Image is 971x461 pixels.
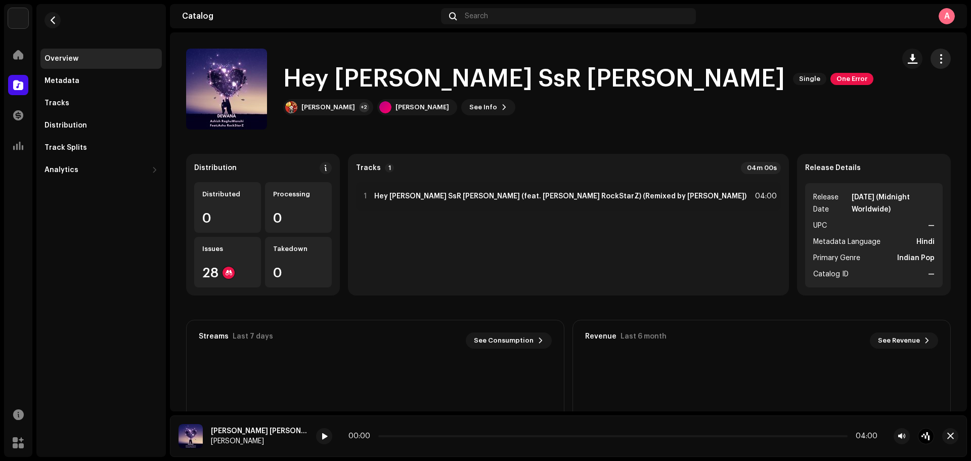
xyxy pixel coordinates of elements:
span: Release Date [813,191,850,216]
re-m-nav-dropdown: Analytics [40,160,162,180]
div: Issues [202,245,253,253]
div: Last 7 days [233,332,273,341]
span: Search [465,12,488,20]
div: Overview [45,55,78,63]
strong: Hey [PERSON_NAME] SsR [PERSON_NAME] (feat. [PERSON_NAME] RockStarZ) (Remixed by [PERSON_NAME]) [374,192,746,200]
div: Revenue [585,332,616,341]
div: Distribution [45,121,87,130]
div: Distributed [202,190,253,198]
div: Distribution [194,164,237,172]
div: [PERSON_NAME] [211,437,308,445]
re-m-nav-item: Metadata [40,71,162,91]
strong: — [928,220,935,232]
strong: — [928,268,935,280]
button: See Consumption [466,332,552,349]
div: 04:00 [755,190,777,202]
img: 58b84144-a7ed-4eed-93fe-83b439b1d7ac [285,101,297,113]
div: 00:00 [348,432,374,440]
div: +2 [359,102,369,112]
div: 04:00 [852,432,877,440]
re-m-nav-item: Tracks [40,93,162,113]
span: Primary Genre [813,252,860,264]
span: Single [793,73,826,85]
span: See Consumption [474,330,534,351]
strong: Hindi [916,236,935,248]
re-m-nav-item: Overview [40,49,162,69]
strong: Tracks [356,164,381,172]
span: Catalog ID [813,268,849,280]
div: Track Splits [45,144,87,152]
div: 04m 00s [741,162,781,174]
span: Metadata Language [813,236,880,248]
div: Catalog [182,12,437,20]
span: One Error [830,73,873,85]
strong: Indian Pop [897,252,935,264]
div: [PERSON_NAME] [301,103,355,111]
p-badge: 1 [385,163,394,173]
div: [PERSON_NAME] [PERSON_NAME] (feat. [PERSON_NAME] RockStarZ) (Remixed by [PERSON_NAME]) [211,427,308,435]
span: UPC [813,220,827,232]
div: A [939,8,955,24]
div: Analytics [45,166,78,174]
button: See Info [461,99,515,115]
strong: [DATE] (Midnight Worldwide) [852,191,935,216]
span: See Info [469,97,497,117]
re-m-nav-item: Track Splits [40,138,162,158]
img: 33004b37-325d-4a8b-b51f-c12e9b964943 [8,8,28,28]
strong: Release Details [805,164,861,172]
img: 1a43384c-6b4c-4677-b6d5-ba00a760f3f5 [179,424,203,448]
re-m-nav-item: Distribution [40,115,162,136]
div: [PERSON_NAME] [395,103,449,111]
div: Metadata [45,77,79,85]
div: Tracks [45,99,69,107]
span: See Revenue [878,330,920,351]
h1: Hey [PERSON_NAME] SsR [PERSON_NAME] [283,63,785,95]
div: Last 6 month [621,332,667,341]
div: Takedown [273,245,324,253]
button: See Revenue [870,332,938,349]
div: Streams [199,332,229,341]
div: Processing [273,190,324,198]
